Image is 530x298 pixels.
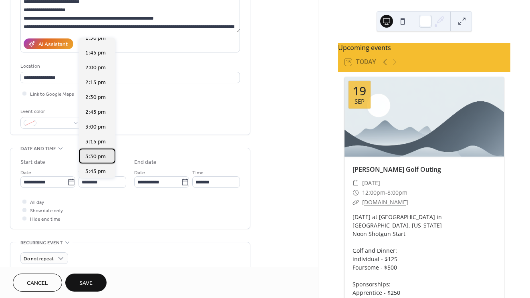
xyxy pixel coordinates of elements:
a: [PERSON_NAME] Golf Outing [353,165,441,174]
a: [DOMAIN_NAME] [362,198,408,206]
span: All day [30,198,44,207]
div: AI Assistant [38,40,68,49]
span: - [385,188,387,197]
div: Event color [20,107,81,116]
div: End date [134,158,157,167]
div: ​ [353,197,359,207]
span: Date and time [20,145,56,153]
div: ​ [353,178,359,188]
span: Time [192,169,204,177]
span: 3:00 pm [85,123,106,131]
div: Upcoming events [338,43,510,52]
div: ​ [353,188,359,197]
span: Hide end time [30,215,60,223]
span: 2:30 pm [85,93,106,102]
span: 3:15 pm [85,138,106,146]
span: 3:30 pm [85,153,106,161]
span: Date [20,169,31,177]
span: Do not repeat [24,254,54,264]
div: Sep [355,99,365,105]
div: 19 [353,85,366,97]
span: [DATE] [362,178,380,188]
span: Link to Google Maps [30,90,74,99]
span: Save [79,279,93,288]
span: 1:30 pm [85,34,106,42]
span: Time [79,169,90,177]
span: 1:45 pm [85,49,106,57]
span: 2:45 pm [85,108,106,117]
span: Date [134,169,145,177]
button: Save [65,274,107,292]
span: 2:00 pm [85,64,106,72]
span: 12:00pm [362,188,385,197]
span: Recurring event [20,239,63,247]
span: Cancel [27,279,48,288]
span: Show date only [30,207,63,215]
button: AI Assistant [24,38,73,49]
div: Location [20,62,238,70]
span: 3:45 pm [85,167,106,176]
span: 2:15 pm [85,79,106,87]
span: 8:00pm [387,188,407,197]
button: Cancel [13,274,62,292]
div: Start date [20,158,45,167]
